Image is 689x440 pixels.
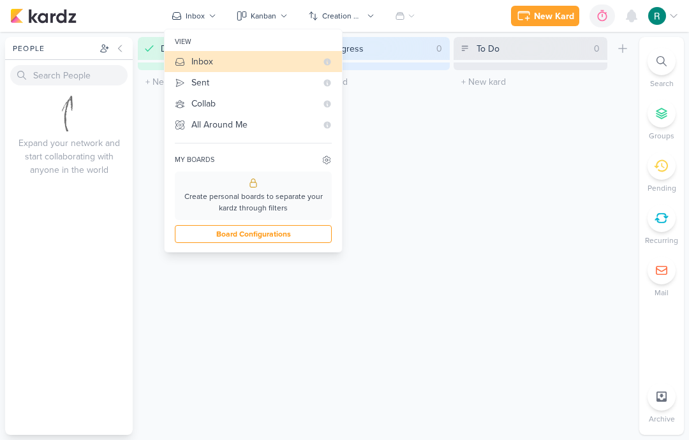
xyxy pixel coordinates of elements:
[298,73,447,91] input: + New kard
[534,10,574,23] div: New Kard
[61,96,77,131] img: curved-arrow-2.png
[649,130,674,142] p: Groups
[648,182,676,194] p: Pending
[10,65,128,85] input: Search People
[165,93,342,114] button: Collab
[655,287,669,298] p: Mail
[165,51,342,72] button: Inbox
[191,97,316,110] div: Collab
[10,136,128,177] div: Expand your network and start collaborating with anyone in the world
[165,72,342,93] button: Sent
[456,73,605,91] input: + New kard
[589,42,605,55] div: 0
[191,55,316,68] div: Inbox
[175,225,332,243] button: Board Configurations
[511,6,579,26] button: New Kard
[10,8,77,24] img: kardz.app
[191,118,316,131] div: All Around Me
[649,413,675,425] p: Archive
[431,42,447,55] div: 0
[639,47,684,89] li: Ctrl + F
[191,76,316,89] div: Sent
[650,78,674,89] p: Search
[165,114,342,135] button: All Around Me
[175,155,214,165] div: my boards
[10,43,97,54] div: People
[648,7,666,25] img: Rafaela Martins
[182,191,324,216] div: Create personal boards to separate your kardz through filters
[645,235,678,246] p: Recurring
[165,33,342,51] div: view
[140,73,289,91] input: + New kard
